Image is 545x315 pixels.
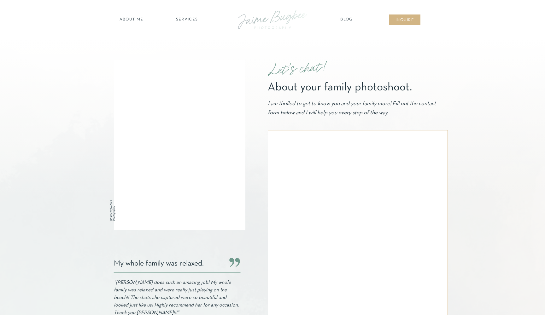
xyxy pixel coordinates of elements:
[114,259,223,272] p: My whole family was relaxed.
[339,17,355,23] a: Blog
[268,82,441,91] h1: About your family photoshoot.
[118,17,145,23] a: about ME
[392,17,418,24] a: inqUIre
[110,200,115,221] i: [PERSON_NAME] Photography
[268,101,436,116] i: I am thrilled to get to know you and your family more! Fill out the contact form below and I will...
[268,54,382,84] p: Let's chat!
[114,280,239,315] i: “[PERSON_NAME] does such an amazing job! My whole family was relaxed and were really just playing...
[169,17,205,23] a: SERVICES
